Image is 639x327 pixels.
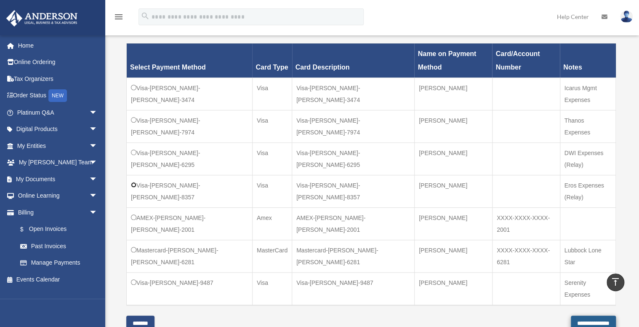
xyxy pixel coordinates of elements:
[610,277,620,287] i: vertical_align_top
[127,175,253,207] td: Visa-[PERSON_NAME]-[PERSON_NAME]-8357
[560,78,616,110] td: Icarus Mgmt Expenses
[252,175,292,207] td: Visa
[89,204,106,221] span: arrow_drop_down
[414,272,492,305] td: [PERSON_NAME]
[560,175,616,207] td: Eros Expenses (Relay)
[292,142,415,175] td: Visa-[PERSON_NAME]-[PERSON_NAME]-6295
[127,78,253,110] td: Visa-[PERSON_NAME]-[PERSON_NAME]-3474
[292,272,415,305] td: Visa-[PERSON_NAME]-9487
[127,43,253,78] th: Select Payment Method
[292,110,415,142] td: Visa-[PERSON_NAME]-[PERSON_NAME]-7974
[6,137,110,154] a: My Entitiesarrow_drop_down
[252,110,292,142] td: Visa
[252,43,292,78] th: Card Type
[89,121,106,138] span: arrow_drop_down
[89,188,106,205] span: arrow_drop_down
[560,240,616,272] td: Lubbock Lone Star
[127,272,253,305] td: Visa-[PERSON_NAME]-9487
[292,43,415,78] th: Card Description
[414,110,492,142] td: [PERSON_NAME]
[6,37,110,54] a: Home
[414,142,492,175] td: [PERSON_NAME]
[560,43,616,78] th: Notes
[492,207,560,240] td: XXXX-XXXX-XXXX-2001
[6,154,110,171] a: My [PERSON_NAME] Teamarrow_drop_down
[89,137,106,155] span: arrow_drop_down
[6,271,110,288] a: Events Calendar
[292,175,415,207] td: Visa-[PERSON_NAME]-[PERSON_NAME]-8357
[252,78,292,110] td: Visa
[560,272,616,305] td: Serenity Expenses
[12,221,102,238] a: $Open Invoices
[414,175,492,207] td: [PERSON_NAME]
[414,240,492,272] td: [PERSON_NAME]
[252,207,292,240] td: Amex
[127,240,253,272] td: Mastercard-[PERSON_NAME]-[PERSON_NAME]-6281
[4,10,80,27] img: Anderson Advisors Platinum Portal
[48,89,67,102] div: NEW
[6,87,110,105] a: Order StatusNEW
[141,11,150,21] i: search
[25,224,29,235] span: $
[252,240,292,272] td: MasterCard
[114,15,124,22] a: menu
[12,238,106,255] a: Past Invoices
[114,12,124,22] i: menu
[252,142,292,175] td: Visa
[414,207,492,240] td: [PERSON_NAME]
[492,240,560,272] td: XXXX-XXXX-XXXX-6281
[607,273,624,291] a: vertical_align_top
[6,121,110,138] a: Digital Productsarrow_drop_down
[6,171,110,188] a: My Documentsarrow_drop_down
[252,272,292,305] td: Visa
[127,142,253,175] td: Visa-[PERSON_NAME]-[PERSON_NAME]-6295
[492,43,560,78] th: Card/Account Number
[89,154,106,172] span: arrow_drop_down
[6,70,110,87] a: Tax Organizers
[560,110,616,142] td: Thanos Expenses
[89,104,106,121] span: arrow_drop_down
[292,207,415,240] td: AMEX-[PERSON_NAME]-[PERSON_NAME]-2001
[6,104,110,121] a: Platinum Q&Aarrow_drop_down
[6,54,110,71] a: Online Ordering
[6,188,110,204] a: Online Learningarrow_drop_down
[6,204,106,221] a: Billingarrow_drop_down
[12,255,106,271] a: Manage Payments
[620,11,633,23] img: User Pic
[292,240,415,272] td: Mastercard-[PERSON_NAME]-[PERSON_NAME]-6281
[292,78,415,110] td: Visa-[PERSON_NAME]-[PERSON_NAME]-3474
[127,110,253,142] td: Visa-[PERSON_NAME]-[PERSON_NAME]-7974
[89,171,106,188] span: arrow_drop_down
[560,142,616,175] td: DWI Expenses (Relay)
[414,43,492,78] th: Name on Payment Method
[414,78,492,110] td: [PERSON_NAME]
[127,207,253,240] td: AMEX-[PERSON_NAME]-[PERSON_NAME]-2001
